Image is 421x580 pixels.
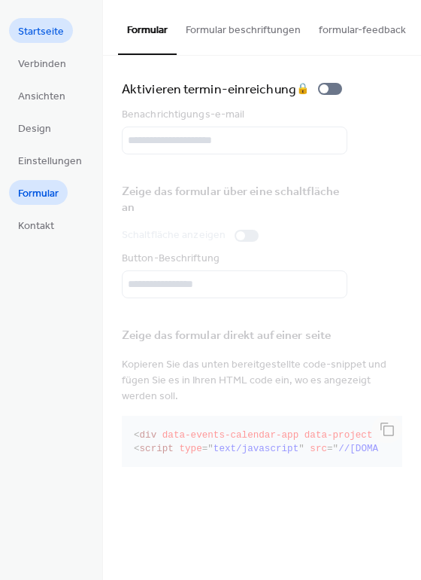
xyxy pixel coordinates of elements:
[9,115,60,140] a: Design
[18,218,54,234] span: Kontakt
[9,18,73,43] a: Startseite
[18,24,64,40] span: Startseite
[9,212,63,237] a: Kontakt
[18,121,51,137] span: Design
[9,83,74,108] a: Ansichten
[18,186,59,202] span: Formular
[9,180,68,205] a: Formular
[9,50,75,75] a: Verbinden
[18,154,82,169] span: Einstellungen
[18,89,65,105] span: Ansichten
[9,148,91,172] a: Einstellungen
[18,56,66,72] span: Verbinden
